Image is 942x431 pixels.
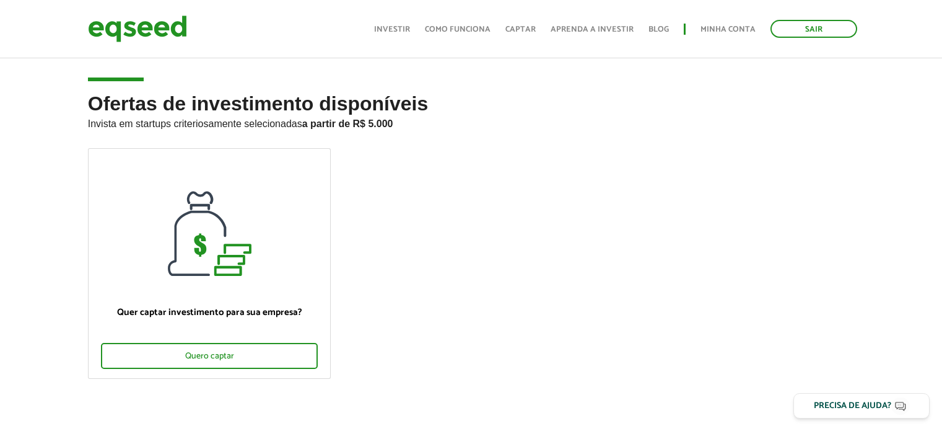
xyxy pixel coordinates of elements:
div: Quero captar [101,343,318,369]
h2: Ofertas de investimento disponíveis [88,93,855,148]
p: Invista em startups criteriosamente selecionadas [88,115,855,130]
a: Quer captar investimento para sua empresa? Quero captar [88,148,331,379]
strong: a partir de R$ 5.000 [302,118,393,129]
a: Sair [770,20,857,38]
a: Minha conta [700,25,756,33]
a: Aprenda a investir [551,25,634,33]
a: Captar [505,25,536,33]
a: Como funciona [425,25,491,33]
p: Quer captar investimento para sua empresa? [101,307,318,318]
a: Blog [648,25,669,33]
img: EqSeed [88,12,187,45]
a: Investir [374,25,410,33]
